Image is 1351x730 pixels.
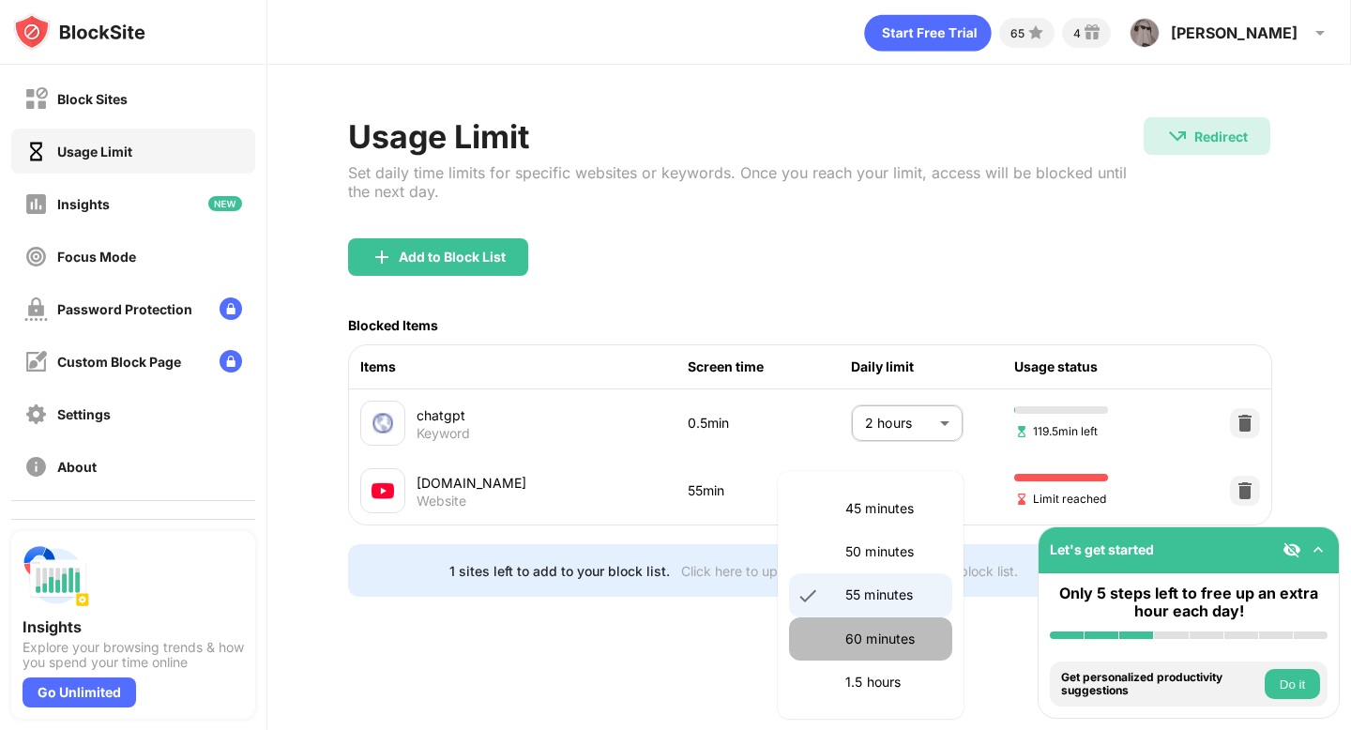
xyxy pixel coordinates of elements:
[845,629,941,649] p: 60 minutes
[845,541,941,562] p: 50 minutes
[845,672,941,692] p: 1.5 hours
[845,498,941,519] p: 45 minutes
[845,585,941,605] p: 55 minutes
